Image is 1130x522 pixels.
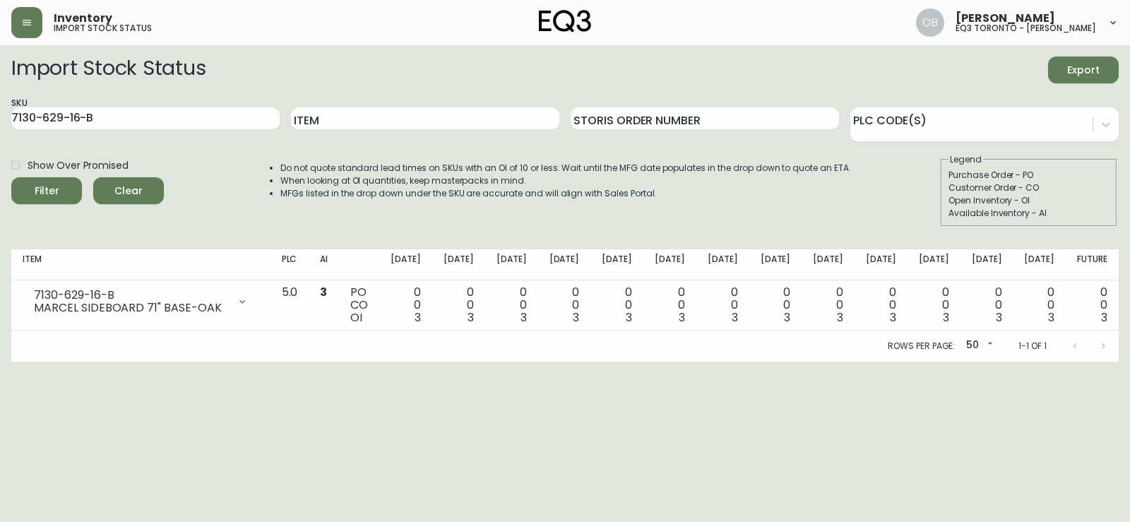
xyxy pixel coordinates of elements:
[485,249,538,280] th: [DATE]
[837,309,843,326] span: 3
[468,309,474,326] span: 3
[732,309,738,326] span: 3
[35,182,59,200] div: Filter
[749,249,802,280] th: [DATE]
[813,286,843,324] div: 0 0
[11,177,82,204] button: Filter
[1024,286,1054,324] div: 0 0
[948,169,1110,182] div: Purchase Order - PO
[350,309,362,326] span: OI
[802,249,855,280] th: [DATE]
[1101,309,1107,326] span: 3
[391,286,421,324] div: 0 0
[320,284,327,300] span: 3
[948,207,1110,220] div: Available Inventory - AI
[626,309,632,326] span: 3
[1077,286,1107,324] div: 0 0
[34,302,228,314] div: MARCEL SIDEBOARD 71" BASE-OAK
[34,289,228,302] div: 7130-629-16-B
[280,174,851,187] li: When looking at OI quantities, keep masterpacks in mind.
[432,249,485,280] th: [DATE]
[948,194,1110,207] div: Open Inventory - OI
[866,286,896,324] div: 0 0
[961,334,996,357] div: 50
[280,162,851,174] li: Do not quote standard lead times on SKUs with an OI of 10 or less. Wait until the MFG date popula...
[948,153,983,166] legend: Legend
[11,57,206,83] h2: Import Stock Status
[350,286,368,324] div: PO CO
[956,24,1096,32] h5: eq3 toronto - [PERSON_NAME]
[379,249,432,280] th: [DATE]
[280,187,851,200] li: MFGs listed in the drop down under the SKU are accurate and will align with Sales Portal.
[655,286,685,324] div: 0 0
[590,249,643,280] th: [DATE]
[888,340,955,352] p: Rows per page:
[708,286,738,324] div: 0 0
[11,249,270,280] th: Item
[538,249,591,280] th: [DATE]
[784,309,790,326] span: 3
[1048,57,1119,83] button: Export
[270,249,309,280] th: PLC
[444,286,474,324] div: 0 0
[996,309,1002,326] span: 3
[643,249,696,280] th: [DATE]
[1018,340,1047,352] p: 1-1 of 1
[679,309,685,326] span: 3
[1013,249,1066,280] th: [DATE]
[496,286,527,324] div: 0 0
[696,249,749,280] th: [DATE]
[573,309,579,326] span: 3
[539,10,591,32] img: logo
[93,177,164,204] button: Clear
[602,286,632,324] div: 0 0
[855,249,908,280] th: [DATE]
[28,158,129,173] span: Show Over Promised
[105,182,153,200] span: Clear
[23,286,259,317] div: 7130-629-16-BMARCEL SIDEBOARD 71" BASE-OAK
[1066,249,1119,280] th: Future
[549,286,580,324] div: 0 0
[415,309,421,326] span: 3
[1048,309,1054,326] span: 3
[956,13,1055,24] span: [PERSON_NAME]
[521,309,527,326] span: 3
[890,309,896,326] span: 3
[54,24,152,32] h5: import stock status
[908,249,961,280] th: [DATE]
[919,286,949,324] div: 0 0
[1059,61,1107,79] span: Export
[761,286,791,324] div: 0 0
[916,8,944,37] img: 8e0065c524da89c5c924d5ed86cfe468
[972,286,1002,324] div: 0 0
[948,182,1110,194] div: Customer Order - CO
[270,280,309,331] td: 5.0
[309,249,339,280] th: AI
[961,249,1013,280] th: [DATE]
[943,309,949,326] span: 3
[54,13,112,24] span: Inventory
